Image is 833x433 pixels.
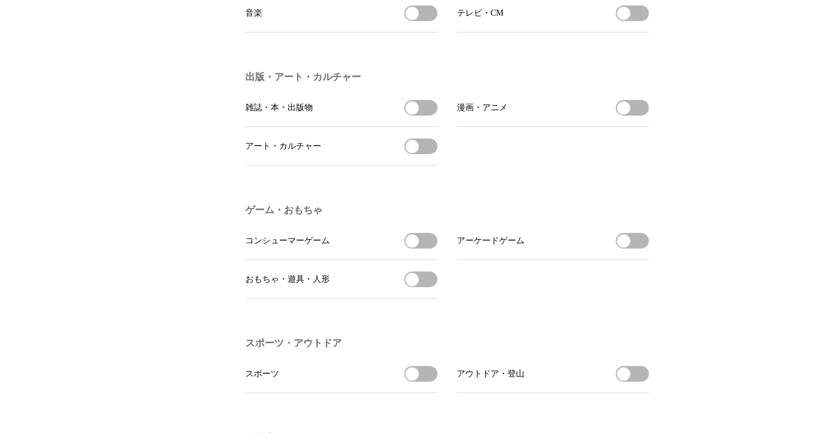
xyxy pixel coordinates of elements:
h3: スポーツ・アウトドア [245,337,649,350]
span: アウトドア・登山 [457,369,524,379]
span: スポーツ [245,369,279,379]
h3: ゲーム・おもちゃ [245,204,649,217]
span: テレビ・CM [457,8,504,19]
span: おもちゃ・遊具・人形 [245,274,330,285]
span: アーケードゲーム [457,235,524,246]
span: アート・カルチャー [245,141,321,152]
h3: 出版・アート・カルチャー [245,71,649,84]
span: 雑誌・本・出版物 [245,102,313,113]
span: 漫画・アニメ [457,102,508,113]
span: 音楽 [245,8,262,19]
span: コンシューマーゲーム [245,235,330,246]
